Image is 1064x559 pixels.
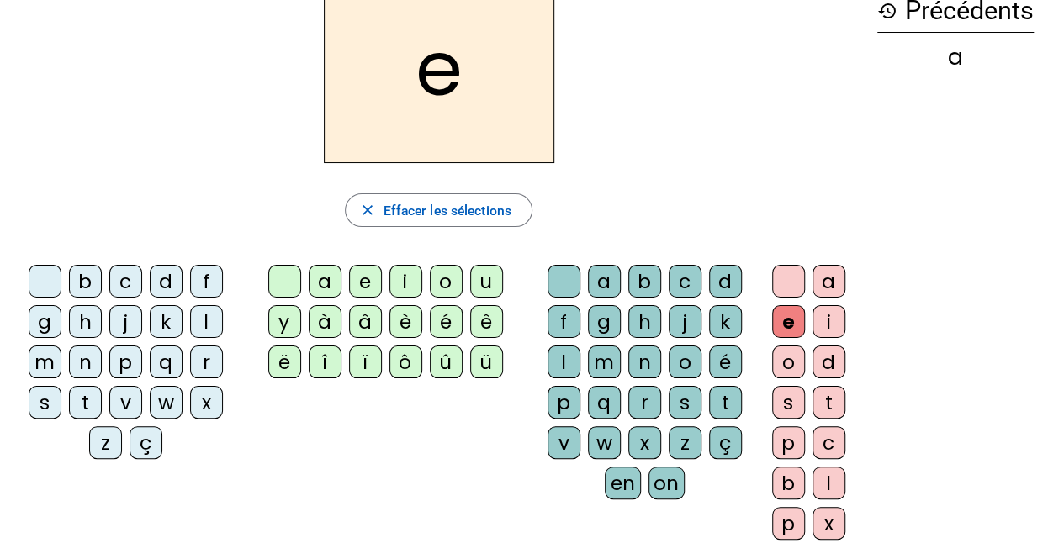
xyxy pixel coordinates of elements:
[813,507,845,540] div: x
[389,265,422,298] div: i
[190,265,223,298] div: f
[190,345,223,378] div: r
[628,265,661,298] div: b
[349,305,382,338] div: â
[772,467,805,499] div: b
[669,386,701,419] div: s
[709,426,742,459] div: ç
[389,345,422,378] div: ô
[813,345,845,378] div: d
[605,467,640,499] div: en
[669,426,701,459] div: z
[548,305,580,338] div: f
[813,265,845,298] div: a
[309,305,341,338] div: à
[190,386,223,419] div: x
[709,345,742,378] div: é
[268,305,301,338] div: y
[813,467,845,499] div: l
[69,345,102,378] div: n
[628,345,661,378] div: n
[588,265,621,298] div: a
[389,305,422,338] div: è
[709,305,742,338] div: k
[813,426,845,459] div: c
[29,345,61,378] div: m
[772,426,805,459] div: p
[813,305,845,338] div: i
[669,305,701,338] div: j
[548,345,580,378] div: l
[648,467,685,499] div: on
[430,305,463,338] div: é
[669,265,701,298] div: c
[588,345,621,378] div: m
[69,265,102,298] div: b
[430,345,463,378] div: û
[772,507,805,540] div: p
[29,386,61,419] div: s
[772,345,805,378] div: o
[588,426,621,459] div: w
[877,45,1034,68] div: a
[69,305,102,338] div: h
[69,386,102,419] div: t
[470,345,503,378] div: ü
[309,265,341,298] div: a
[359,202,376,219] mat-icon: close
[628,305,661,338] div: h
[430,265,463,298] div: o
[588,386,621,419] div: q
[470,305,503,338] div: ê
[268,345,301,378] div: ë
[109,345,142,378] div: p
[772,305,805,338] div: e
[130,426,162,459] div: ç
[628,426,661,459] div: x
[150,386,183,419] div: w
[877,1,897,21] mat-icon: history
[588,305,621,338] div: g
[109,265,142,298] div: c
[470,265,503,298] div: u
[29,305,61,338] div: g
[709,386,742,419] div: t
[709,265,742,298] div: d
[309,345,341,378] div: î
[548,386,580,419] div: p
[150,265,183,298] div: d
[628,386,661,419] div: r
[190,305,223,338] div: l
[109,305,142,338] div: j
[109,386,142,419] div: v
[150,345,183,378] div: q
[345,193,532,227] button: Effacer les sélections
[669,345,701,378] div: o
[349,265,382,298] div: e
[89,426,122,459] div: z
[349,345,382,378] div: ï
[383,199,511,222] span: Effacer les sélections
[772,386,805,419] div: s
[150,305,183,338] div: k
[813,386,845,419] div: t
[548,426,580,459] div: v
